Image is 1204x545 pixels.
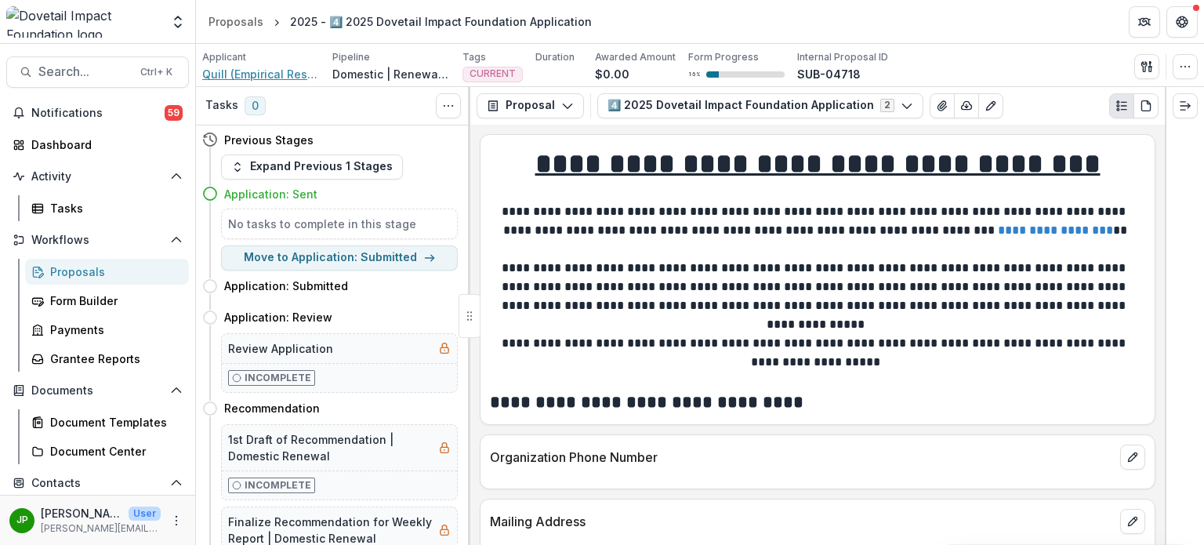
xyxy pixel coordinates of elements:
[25,259,189,285] a: Proposals
[167,511,186,530] button: More
[597,93,923,118] button: 4️⃣ 2025 Dovetail Impact Foundation Application2
[595,50,676,64] p: Awarded Amount
[436,93,461,118] button: Toggle View Cancelled Tasks
[1120,445,1145,470] button: edit
[205,99,238,112] h3: Tasks
[137,64,176,81] div: Ctrl + K
[1133,93,1159,118] button: PDF view
[209,13,263,30] div: Proposals
[224,132,314,148] h4: Previous Stages
[224,400,320,416] h4: Recommendation
[6,471,189,496] button: Open Contacts
[228,216,451,232] h5: No tasks to complete in this stage
[1109,93,1134,118] button: Plaintext view
[50,322,176,338] div: Payments
[25,346,189,372] a: Grantee Reports
[165,105,183,121] span: 59
[221,154,403,180] button: Expand Previous 1 Stages
[595,66,629,82] p: $0.00
[290,13,592,30] div: 2025 - 4️⃣ 2025 Dovetail Impact Foundation Application
[129,507,161,521] p: User
[31,170,164,183] span: Activity
[38,64,131,79] span: Search...
[332,66,450,82] p: Domestic | Renewal Pipeline
[797,66,861,82] p: SUB-04718
[31,136,176,153] div: Dashboard
[535,50,575,64] p: Duration
[6,6,161,38] img: Dovetail Impact Foundation logo
[490,512,1114,531] p: Mailing Address
[50,200,176,216] div: Tasks
[25,317,189,343] a: Payments
[245,96,266,115] span: 0
[6,132,189,158] a: Dashboard
[1166,6,1198,38] button: Get Help
[6,378,189,403] button: Open Documents
[50,443,176,460] div: Document Center
[31,234,164,247] span: Workflows
[202,10,270,33] a: Proposals
[224,186,317,202] h4: Application: Sent
[688,69,700,80] p: 16 %
[477,93,584,118] button: Proposal
[202,66,320,82] a: Quill (Empirical Resolutions, Inc).
[6,164,189,189] button: Open Activity
[462,50,486,64] p: Tags
[1129,6,1160,38] button: Partners
[50,414,176,431] div: Document Templates
[31,477,164,490] span: Contacts
[228,340,333,357] h5: Review Application
[202,10,598,33] nav: breadcrumb
[688,50,759,64] p: Form Progress
[50,292,176,309] div: Form Builder
[25,288,189,314] a: Form Builder
[224,278,348,294] h4: Application: Submitted
[224,309,332,325] h4: Application: Review
[25,195,189,221] a: Tasks
[245,371,311,385] p: Incomplete
[470,68,516,79] span: CURRENT
[6,227,189,253] button: Open Workflows
[1173,93,1198,118] button: Expand right
[221,245,458,271] button: Move to Application: Submitted
[41,505,122,521] p: [PERSON_NAME]
[6,56,189,88] button: Search...
[978,93,1003,118] button: Edit as form
[490,448,1114,467] p: Organization Phone Number
[245,478,311,492] p: Incomplete
[228,431,432,464] h5: 1st Draft of Recommendation | Domestic Renewal
[50,263,176,280] div: Proposals
[332,50,370,64] p: Pipeline
[31,107,165,120] span: Notifications
[16,515,28,525] div: Jason Pittman
[25,409,189,435] a: Document Templates
[50,351,176,367] div: Grantee Reports
[930,93,955,118] button: View Attached Files
[167,6,189,38] button: Open entity switcher
[25,438,189,464] a: Document Center
[41,521,161,536] p: [PERSON_NAME][EMAIL_ADDRESS][DOMAIN_NAME]
[797,50,888,64] p: Internal Proposal ID
[202,50,246,64] p: Applicant
[6,100,189,125] button: Notifications59
[31,384,164,398] span: Documents
[1120,509,1145,534] button: edit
